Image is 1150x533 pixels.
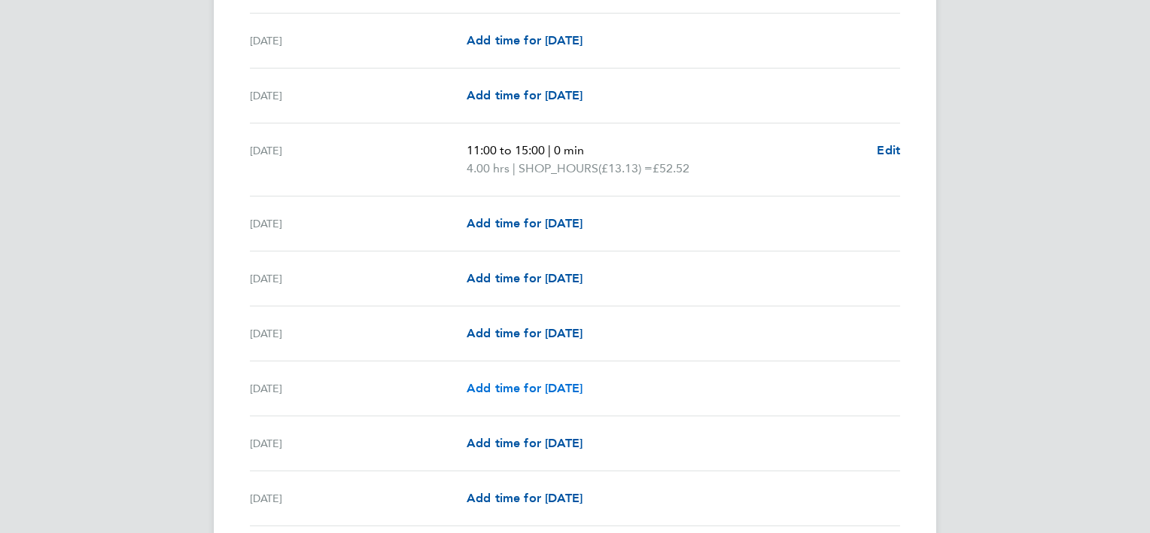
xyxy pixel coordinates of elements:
span: Edit [877,143,900,157]
span: £52.52 [653,161,689,175]
div: [DATE] [250,489,467,507]
div: [DATE] [250,270,467,288]
a: Add time for [DATE] [467,87,583,105]
span: 11:00 to 15:00 [467,143,545,157]
div: [DATE] [250,324,467,343]
div: [DATE] [250,434,467,452]
div: [DATE] [250,215,467,233]
span: Add time for [DATE] [467,271,583,285]
a: Add time for [DATE] [467,270,583,288]
span: 4.00 hrs [467,161,510,175]
div: [DATE] [250,142,467,178]
a: Add time for [DATE] [467,379,583,397]
span: (£13.13) = [598,161,653,175]
div: [DATE] [250,87,467,105]
a: Add time for [DATE] [467,324,583,343]
a: Add time for [DATE] [467,434,583,452]
span: Add time for [DATE] [467,33,583,47]
span: | [513,161,516,175]
a: Edit [877,142,900,160]
span: Add time for [DATE] [467,216,583,230]
span: | [548,143,551,157]
span: Add time for [DATE] [467,436,583,450]
span: SHOP_HOURS [519,160,598,178]
a: Add time for [DATE] [467,215,583,233]
div: [DATE] [250,379,467,397]
span: Add time for [DATE] [467,88,583,102]
a: Add time for [DATE] [467,32,583,50]
div: [DATE] [250,32,467,50]
a: Add time for [DATE] [467,489,583,507]
span: 0 min [554,143,584,157]
span: Add time for [DATE] [467,491,583,505]
span: Add time for [DATE] [467,326,583,340]
span: Add time for [DATE] [467,381,583,395]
